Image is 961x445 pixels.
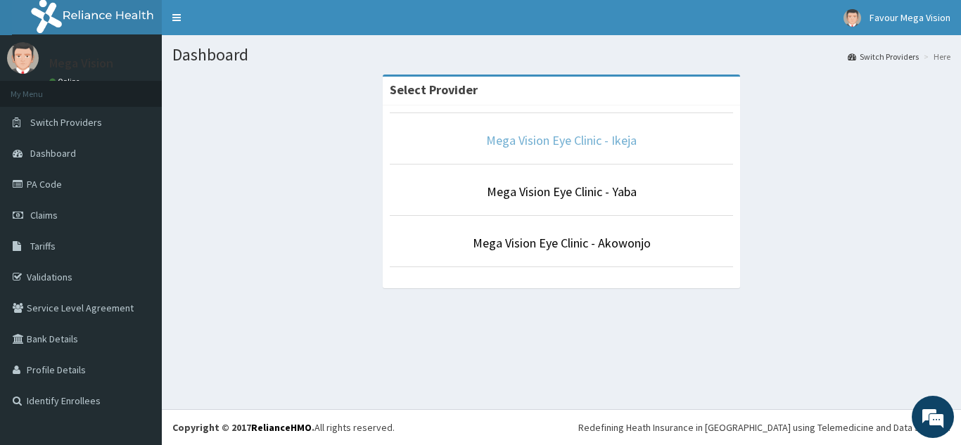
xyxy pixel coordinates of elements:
a: Mega Vision Eye Clinic - Ikeja [486,132,637,148]
div: Redefining Heath Insurance in [GEOGRAPHIC_DATA] using Telemedicine and Data Science! [578,420,950,434]
span: Favour Mega Vision [870,11,950,24]
strong: Copyright © 2017 . [172,421,314,434]
h1: Dashboard [172,46,950,64]
a: Mega Vision Eye Clinic - Akowonjo [473,235,651,251]
a: Mega Vision Eye Clinic - Yaba [487,183,637,200]
li: Here [920,51,950,63]
footer: All rights reserved. [162,409,961,445]
a: Switch Providers [848,51,919,63]
span: Tariffs [30,240,56,252]
p: Mega Vision [49,57,113,70]
span: Claims [30,209,58,221]
span: Dashboard [30,147,76,160]
span: Switch Providers [30,116,102,129]
strong: Select Provider [390,82,478,98]
img: User Image [844,9,861,27]
img: User Image [7,42,39,74]
a: RelianceHMO [251,421,312,434]
a: Online [49,77,83,86]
